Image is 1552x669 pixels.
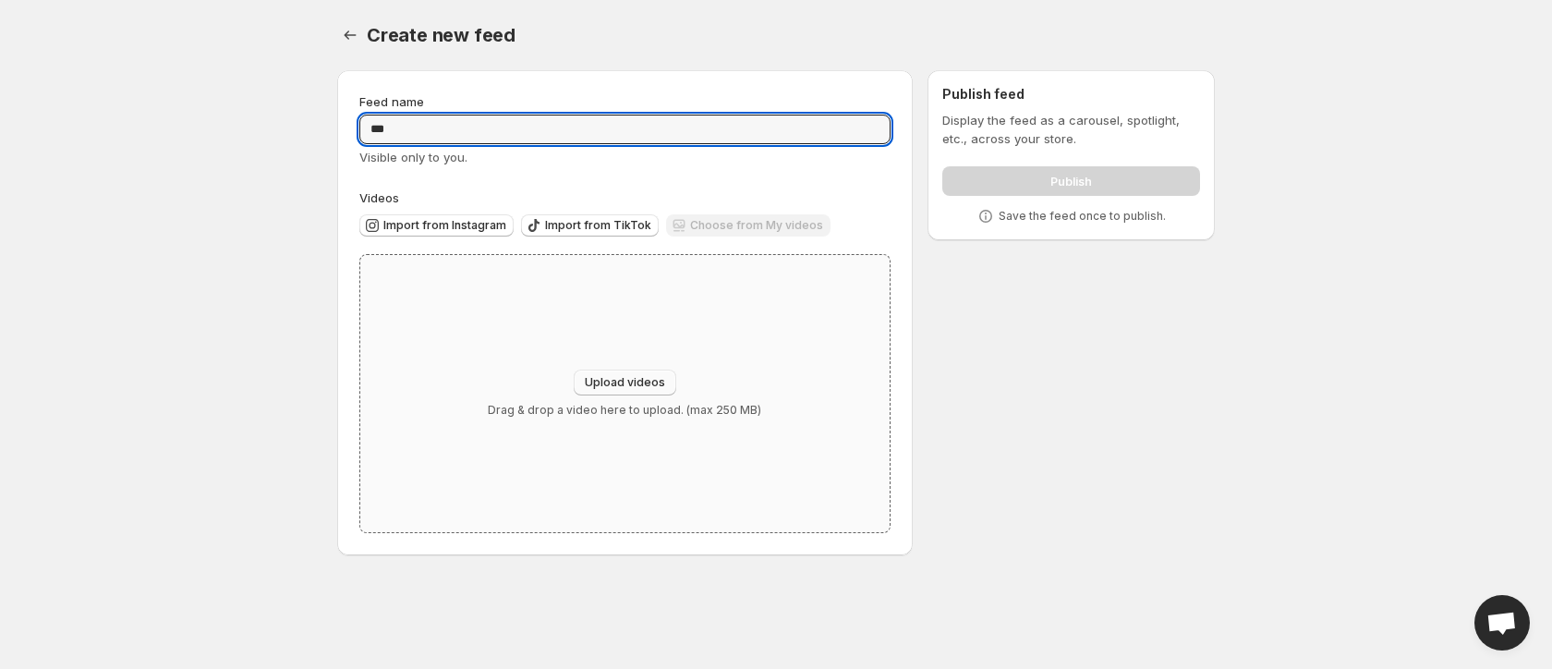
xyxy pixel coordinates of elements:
span: Feed name [359,94,424,109]
button: Settings [337,22,363,48]
span: Upload videos [585,375,665,390]
span: Visible only to you. [359,150,467,164]
span: Videos [359,190,399,205]
span: Create new feed [367,24,515,46]
a: Open chat [1474,595,1530,651]
p: Display the feed as a carousel, spotlight, etc., across your store. [942,111,1200,148]
h2: Publish feed [942,85,1200,103]
span: Import from Instagram [383,218,506,233]
span: Import from TikTok [545,218,651,233]
button: Import from Instagram [359,214,514,237]
button: Upload videos [574,370,676,395]
button: Import from TikTok [521,214,659,237]
p: Drag & drop a video here to upload. (max 250 MB) [488,403,761,418]
p: Save the feed once to publish. [999,209,1166,224]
